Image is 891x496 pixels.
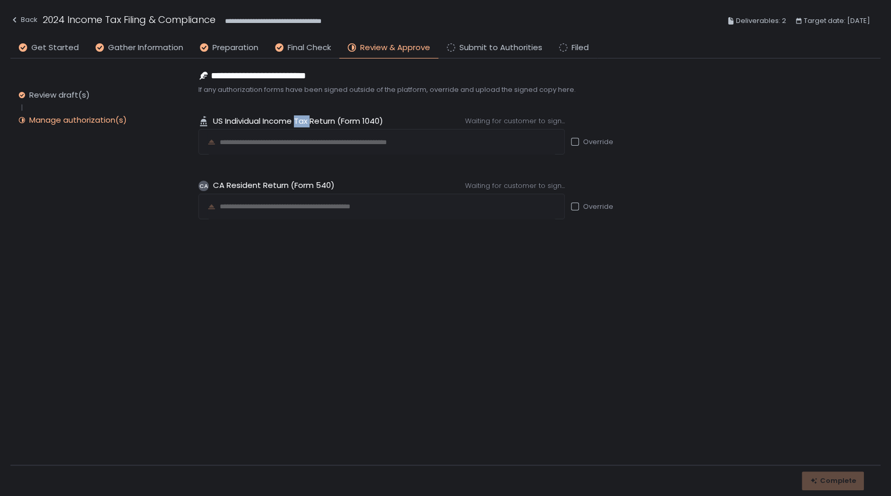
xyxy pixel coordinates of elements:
span: Submit to Authorities [459,42,542,54]
span: Deliverables: 2 [736,15,786,27]
span: Waiting for customer to sign... [465,116,565,126]
span: Target date: [DATE] [804,15,870,27]
span: CA Resident Return (Form 540) [213,180,335,192]
span: Gather Information [108,42,183,54]
span: Waiting for customer to sign... [465,181,565,191]
span: Filed [572,42,589,54]
div: Review draft(s) [29,90,90,100]
span: Preparation [212,42,258,54]
span: Review & Approve [360,42,430,54]
text: CA [199,182,208,190]
h1: 2024 Income Tax Filing & Compliance [43,13,216,27]
span: If any authorization forms have been signed outside of the platform, override and upload the sign... [198,85,689,95]
span: US Individual Income Tax Return (Form 1040) [213,115,383,127]
span: Get Started [31,42,79,54]
div: Manage authorization(s) [29,115,127,125]
button: Back [10,13,38,30]
div: Back [10,14,38,26]
span: Final Check [288,42,331,54]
